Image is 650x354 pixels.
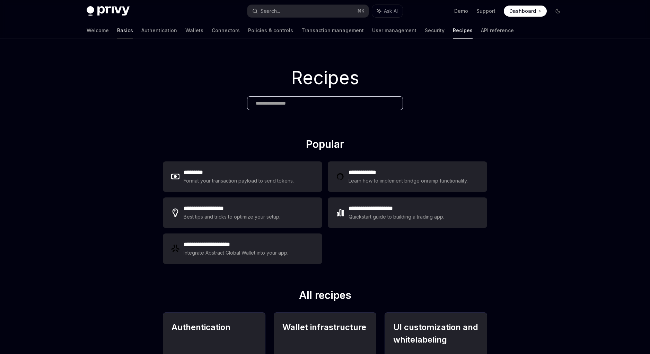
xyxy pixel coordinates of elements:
[163,161,322,192] a: **** ****Format your transaction payload to send tokens.
[552,6,563,17] button: Toggle dark mode
[163,138,487,153] h2: Popular
[261,7,280,15] div: Search...
[349,213,445,221] div: Quickstart guide to building a trading app.
[453,22,473,39] a: Recipes
[184,249,289,257] div: Integrate Abstract Global Wallet into your app.
[393,321,478,346] h2: UI customization and whitelabeling
[87,6,130,16] img: dark logo
[248,22,293,39] a: Policies & controls
[212,22,240,39] a: Connectors
[349,177,470,185] div: Learn how to implement bridge onramp functionality.
[87,22,109,39] a: Welcome
[481,22,514,39] a: API reference
[301,22,364,39] a: Transaction management
[384,8,398,15] span: Ask AI
[328,161,487,192] a: **** **** ***Learn how to implement bridge onramp functionality.
[184,213,281,221] div: Best tips and tricks to optimize your setup.
[509,8,536,15] span: Dashboard
[184,177,294,185] div: Format your transaction payload to send tokens.
[117,22,133,39] a: Basics
[247,5,369,17] button: Search...⌘K
[185,22,203,39] a: Wallets
[372,5,403,17] button: Ask AI
[504,6,547,17] a: Dashboard
[172,321,257,346] h2: Authentication
[163,289,487,304] h2: All recipes
[282,321,368,346] h2: Wallet infrastructure
[454,8,468,15] a: Demo
[476,8,495,15] a: Support
[372,22,416,39] a: User management
[425,22,445,39] a: Security
[357,8,364,14] span: ⌘ K
[141,22,177,39] a: Authentication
